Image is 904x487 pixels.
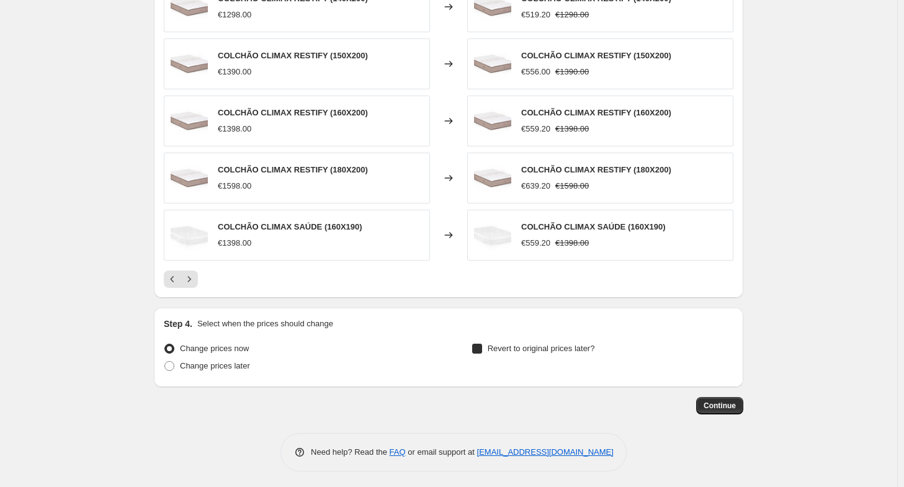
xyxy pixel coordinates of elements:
strike: €1398.00 [555,123,589,135]
div: €556.00 [521,66,550,78]
img: ColchaoClimaxSaude_dc9b4975-168b-4f90-a2d5-c21501276133_80x.png [474,217,511,254]
div: €1398.00 [218,237,251,249]
div: €559.20 [521,123,550,135]
span: COLCHÃO CLIMAX RESTIFY (160X200) [218,108,368,117]
span: COLCHÃO CLIMAX RESTIFY (180X200) [218,165,368,174]
span: Change prices later [180,361,250,370]
a: [EMAIL_ADDRESS][DOMAIN_NAME] [477,447,614,457]
img: ColchaoClimaxRestify_aa568fed-24e6-49e6-8140-e3867cb4192d_80x.png [474,102,511,140]
span: COLCHÃO CLIMAX RESTIFY (180X200) [521,165,671,174]
button: Next [181,270,198,288]
strike: €1598.00 [555,180,589,192]
strike: €1298.00 [555,9,589,21]
img: ColchaoClimaxRestify_aa568fed-24e6-49e6-8140-e3867cb4192d_80x.png [474,45,511,83]
span: Revert to original prices later? [488,344,595,353]
nav: Pagination [164,270,198,288]
img: ColchaoClimaxRestify_aa568fed-24e6-49e6-8140-e3867cb4192d_80x.png [171,45,208,83]
img: ColchaoClimaxRestify_aa568fed-24e6-49e6-8140-e3867cb4192d_80x.png [171,102,208,140]
button: Previous [164,270,181,288]
h2: Step 4. [164,318,192,330]
span: Continue [704,401,736,411]
strike: €1390.00 [555,66,589,78]
img: ColchaoClimaxRestify_aa568fed-24e6-49e6-8140-e3867cb4192d_80x.png [474,159,511,197]
button: Continue [696,397,743,414]
div: €1398.00 [218,123,251,135]
div: €1298.00 [218,9,251,21]
span: Change prices now [180,344,249,353]
span: Need help? Read the [311,447,390,457]
a: FAQ [390,447,406,457]
span: COLCHÃO CLIMAX RESTIFY (150X200) [521,51,671,60]
div: €1390.00 [218,66,251,78]
span: COLCHÃO CLIMAX SAÚDE (160X190) [521,222,666,231]
span: COLCHÃO CLIMAX RESTIFY (150X200) [218,51,368,60]
span: COLCHÃO CLIMAX SAÚDE (160X190) [218,222,362,231]
div: €1598.00 [218,180,251,192]
div: €519.20 [521,9,550,21]
span: COLCHÃO CLIMAX RESTIFY (160X200) [521,108,671,117]
img: ColchaoClimaxRestify_aa568fed-24e6-49e6-8140-e3867cb4192d_80x.png [171,159,208,197]
div: €639.20 [521,180,550,192]
span: or email support at [406,447,477,457]
img: ColchaoClimaxSaude_dc9b4975-168b-4f90-a2d5-c21501276133_80x.png [171,217,208,254]
strike: €1398.00 [555,237,589,249]
div: €559.20 [521,237,550,249]
p: Select when the prices should change [197,318,333,330]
